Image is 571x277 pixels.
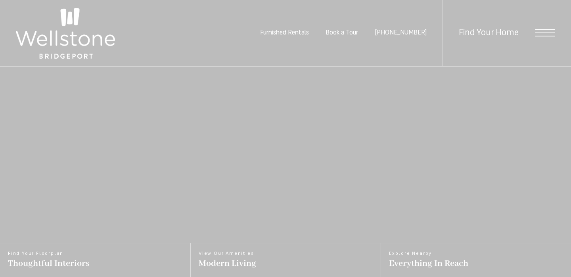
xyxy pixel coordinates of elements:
span: Modern Living [199,258,256,269]
img: Wellstone [16,8,115,59]
span: Thoughtful Interiors [8,258,90,269]
span: View Our Amenities [199,251,256,256]
span: Explore Nearby [389,251,468,256]
span: Find Your Floorplan [8,251,90,256]
a: Explore Nearby [381,243,571,277]
a: Call Us at (253) 642-8681 [375,30,427,36]
a: Furnished Rentals [260,30,309,36]
span: [PHONE_NUMBER] [375,30,427,36]
a: Book a Tour [326,30,358,36]
a: View Our Amenities [190,243,381,277]
span: Everything In Reach [389,258,468,269]
button: Open Menu [535,29,555,36]
a: Find Your Home [459,29,519,38]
